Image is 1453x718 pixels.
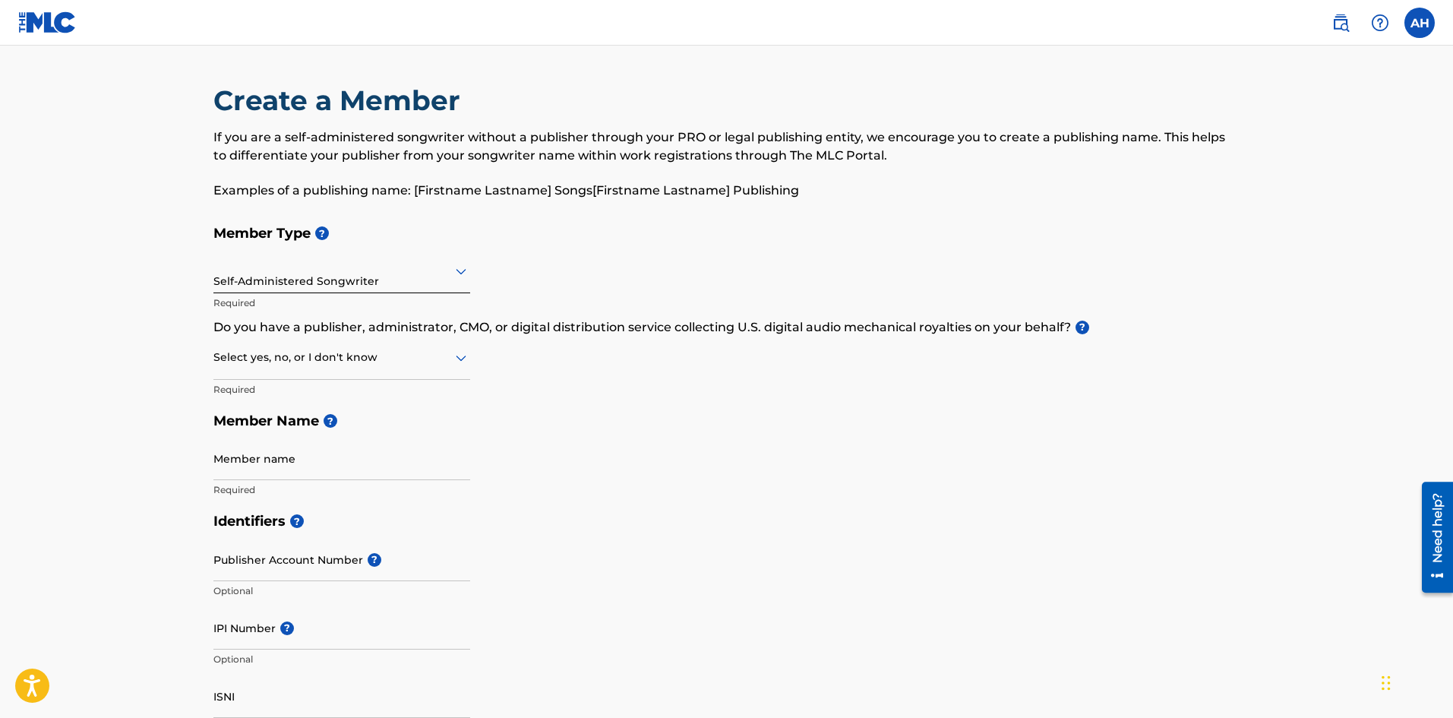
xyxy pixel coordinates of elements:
span: ? [290,514,304,528]
h2: Create a Member [213,84,468,118]
p: If you are a self-administered songwriter without a publisher through your PRO or legal publishin... [213,128,1240,165]
span: ? [1076,321,1089,334]
h5: Identifiers [213,505,1240,538]
img: MLC Logo [18,11,77,33]
img: search [1331,14,1350,32]
img: help [1371,14,1389,32]
p: Required [213,296,470,310]
span: ? [315,226,329,240]
div: User Menu [1404,8,1435,38]
p: Optional [213,584,470,598]
h5: Member Name [213,405,1240,438]
span: ? [280,622,294,635]
div: Drag [1382,660,1391,706]
p: Required [213,483,470,497]
iframe: Chat Widget [1377,645,1453,718]
p: Examples of a publishing name: [Firstname Lastname] Songs[Firstname Lastname] Publishing [213,182,1240,200]
div: Self-Administered Songwriter [213,252,470,289]
span: ? [368,553,381,567]
div: Help [1365,8,1395,38]
h5: Member Type [213,217,1240,250]
iframe: Resource Center [1410,476,1453,599]
span: ? [324,414,337,428]
p: Do you have a publisher, administrator, CMO, or digital distribution service collecting U.S. digi... [213,318,1240,337]
p: Optional [213,653,470,666]
p: Required [213,383,470,397]
a: Public Search [1325,8,1356,38]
